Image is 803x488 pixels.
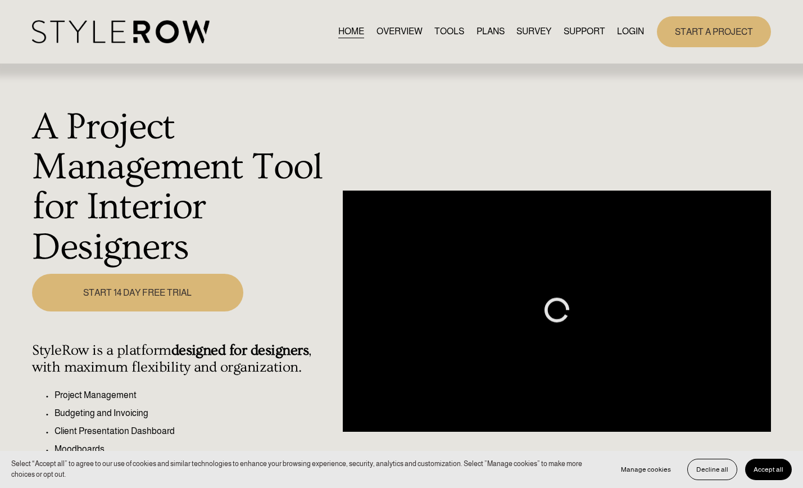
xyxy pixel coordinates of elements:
[516,24,551,39] a: SURVEY
[55,442,336,456] p: Moodboards
[745,459,792,480] button: Accept all
[564,24,605,39] a: folder dropdown
[32,20,209,43] img: StyleRow
[55,388,336,402] p: Project Management
[657,16,771,47] a: START A PROJECT
[477,24,505,39] a: PLANS
[621,466,671,473] span: Manage cookies
[617,24,644,39] a: LOGIN
[32,107,336,268] h1: A Project Management Tool for Interior Designers
[613,459,679,480] button: Manage cookies
[696,466,728,473] span: Decline all
[11,459,601,480] p: Select “Accept all” to agree to our use of cookies and similar technologies to enhance your brows...
[55,406,336,420] p: Budgeting and Invoicing
[687,459,737,480] button: Decline all
[32,342,336,377] h4: StyleRow is a platform , with maximum flexibility and organization.
[376,24,423,39] a: OVERVIEW
[338,24,364,39] a: HOME
[434,24,464,39] a: TOOLS
[564,25,605,38] span: SUPPORT
[171,342,309,359] strong: designed for designers
[754,466,783,473] span: Accept all
[55,424,336,438] p: Client Presentation Dashboard
[32,274,243,312] a: START 14 DAY FREE TRIAL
